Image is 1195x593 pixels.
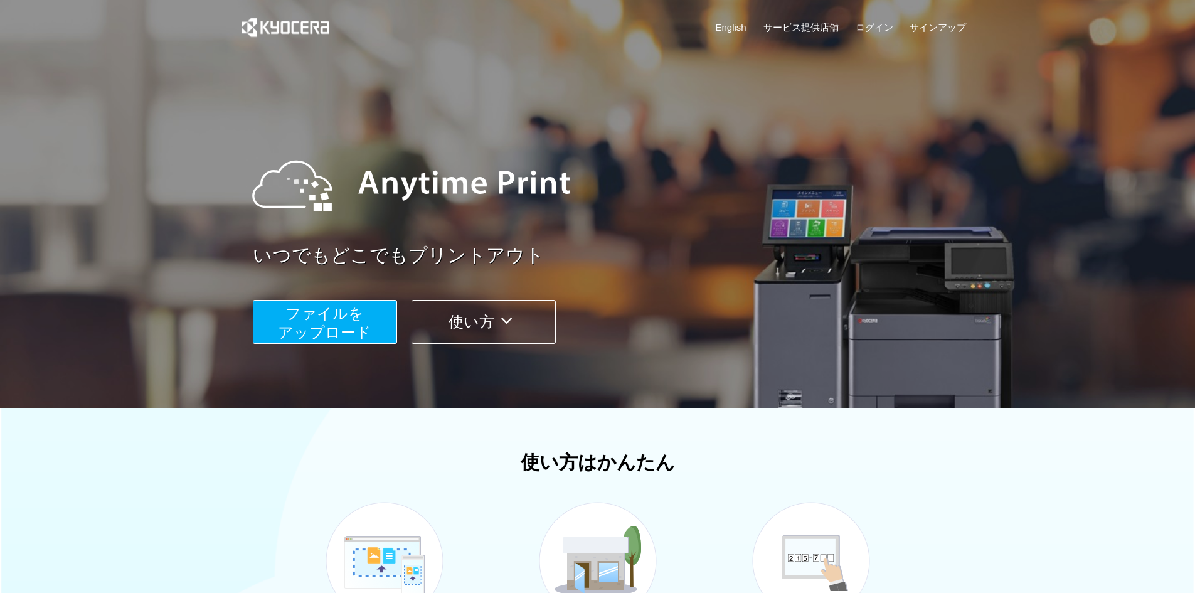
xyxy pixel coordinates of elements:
[278,305,371,341] span: ファイルを ​​アップロード
[910,21,966,34] a: サインアップ
[856,21,893,34] a: ログイン
[412,300,556,344] button: 使い方
[253,242,974,269] a: いつでもどこでもプリントアウト
[716,21,746,34] a: English
[253,300,397,344] button: ファイルを​​アップロード
[763,21,839,34] a: サービス提供店舗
